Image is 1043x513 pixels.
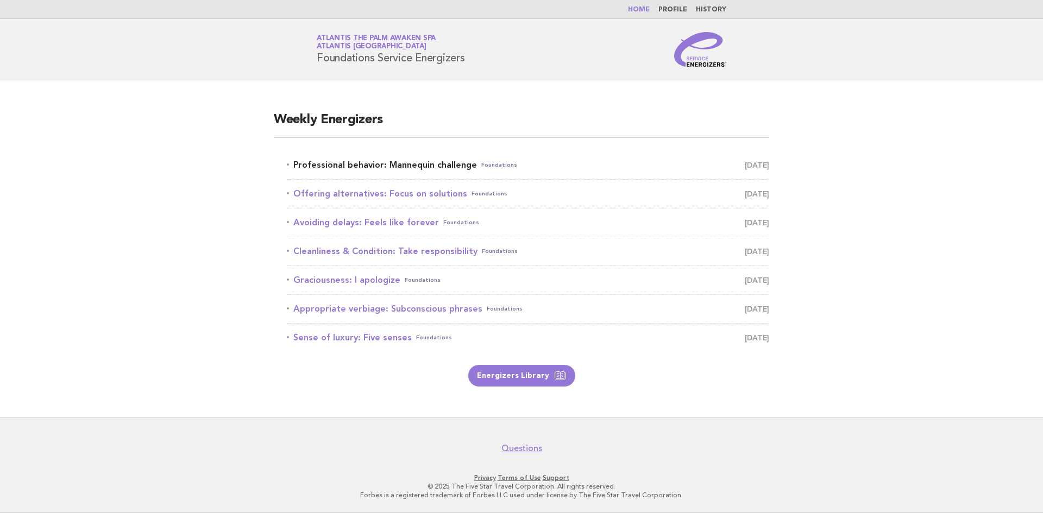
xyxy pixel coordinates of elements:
[317,35,465,64] h1: Foundations Service Energizers
[745,301,769,316] span: [DATE]
[745,186,769,201] span: [DATE]
[287,330,769,345] a: Sense of luxury: Five sensesFoundations [DATE]
[317,43,426,50] span: Atlantis [GEOGRAPHIC_DATA]
[696,7,726,13] a: History
[468,365,575,387] a: Energizers Library
[416,330,452,345] span: Foundations
[474,474,496,482] a: Privacy
[481,157,517,173] span: Foundations
[287,215,769,230] a: Avoiding delays: Feels like foreverFoundations [DATE]
[745,157,769,173] span: [DATE]
[501,443,542,454] a: Questions
[189,482,854,491] p: © 2025 The Five Star Travel Corporation. All rights reserved.
[189,491,854,499] p: Forbes is a registered trademark of Forbes LLC used under license by The Five Star Travel Corpora...
[287,301,769,316] a: Appropriate verbiage: Subconscious phrasesFoundations [DATE]
[628,7,650,13] a: Home
[482,244,518,259] span: Foundations
[745,244,769,259] span: [DATE]
[498,474,541,482] a: Terms of Use
[443,215,479,230] span: Foundations
[745,273,769,288] span: [DATE]
[674,32,726,67] img: Service Energizers
[287,157,769,173] a: Professional behavior: Mannequin challengeFoundations [DATE]
[317,35,436,50] a: Atlantis The Palm Awaken SpaAtlantis [GEOGRAPHIC_DATA]
[543,474,569,482] a: Support
[189,473,854,482] p: · ·
[274,111,769,138] h2: Weekly Energizers
[745,330,769,345] span: [DATE]
[405,273,441,288] span: Foundations
[287,273,769,288] a: Graciousness: I apologizeFoundations [DATE]
[287,186,769,201] a: Offering alternatives: Focus on solutionsFoundations [DATE]
[658,7,687,13] a: Profile
[472,186,507,201] span: Foundations
[745,215,769,230] span: [DATE]
[287,244,769,259] a: Cleanliness & Condition: Take responsibilityFoundations [DATE]
[487,301,523,316] span: Foundations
